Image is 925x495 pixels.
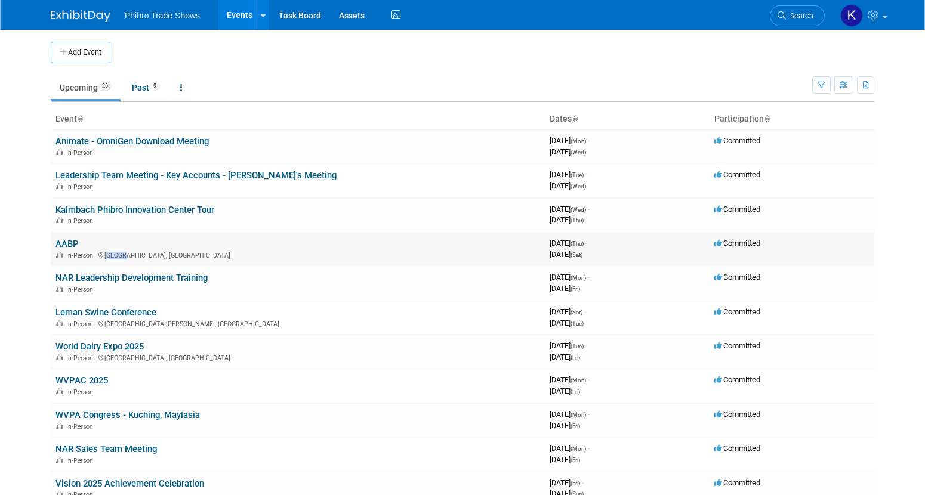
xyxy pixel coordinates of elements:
span: [DATE] [550,147,586,156]
span: (Wed) [571,206,586,213]
a: NAR Sales Team Meeting [55,444,157,454]
span: In-Person [66,320,97,328]
a: WVPAC 2025 [55,375,108,386]
span: (Tue) [571,172,584,178]
img: ExhibitDay [51,10,110,22]
span: Committed [714,375,760,384]
img: In-Person Event [56,149,63,155]
img: In-Person Event [56,183,63,189]
span: Committed [714,205,760,214]
img: In-Person Event [56,457,63,463]
span: Committed [714,410,760,419]
span: (Sat) [571,252,582,258]
span: - [585,341,587,350]
span: [DATE] [550,181,586,190]
img: Karol Ehmen [840,4,863,27]
span: Committed [714,273,760,281]
th: Event [51,109,545,129]
span: [DATE] [550,250,582,259]
div: [GEOGRAPHIC_DATA], [GEOGRAPHIC_DATA] [55,250,540,259]
span: (Fri) [571,480,580,487]
span: [DATE] [550,170,587,179]
span: - [585,239,587,247]
span: In-Person [66,388,97,396]
span: 9 [150,82,160,91]
a: Leadership Team Meeting - Key Accounts - [PERSON_NAME]'s Meeting [55,170,337,181]
a: Kalmbach Phibro Innovation Center Tour [55,205,214,215]
span: (Fri) [571,286,580,292]
span: 26 [98,82,112,91]
span: Search [786,11,813,20]
span: (Wed) [571,149,586,156]
span: (Fri) [571,388,580,395]
span: (Thu) [571,217,584,224]
img: In-Person Event [56,217,63,223]
span: [DATE] [550,455,580,464]
span: [DATE] [550,273,590,281]
a: Vision 2025 Achievement Celebration [55,478,204,489]
span: - [585,170,587,179]
span: (Mon) [571,445,586,452]
span: Committed [714,136,760,145]
span: In-Person [66,217,97,225]
a: NAR Leadership Development Training [55,273,208,283]
button: Add Event [51,42,110,63]
span: [DATE] [550,421,580,430]
span: [DATE] [550,352,580,361]
span: [DATE] [550,410,590,419]
img: In-Person Event [56,320,63,326]
span: - [582,478,584,487]
span: Committed [714,239,760,247]
span: [DATE] [550,318,584,327]
span: (Mon) [571,412,586,418]
span: (Tue) [571,343,584,349]
th: Participation [710,109,874,129]
span: [DATE] [550,375,590,384]
span: - [588,136,590,145]
img: In-Person Event [56,286,63,292]
span: - [588,410,590,419]
span: (Thu) [571,240,584,247]
a: Past9 [123,76,169,99]
span: Phibro Trade Shows [125,11,200,20]
span: (Fri) [571,354,580,361]
th: Dates [545,109,710,129]
a: WVPA Congress - Kuching, Maylasia [55,410,200,420]
span: - [588,375,590,384]
span: In-Person [66,354,97,362]
span: [DATE] [550,478,584,487]
span: In-Person [66,183,97,191]
span: In-Person [66,149,97,157]
a: World Dairy Expo 2025 [55,341,144,352]
a: Leman Swine Conference [55,307,156,318]
span: Committed [714,444,760,453]
img: In-Person Event [56,252,63,258]
span: - [588,273,590,281]
span: (Wed) [571,183,586,190]
span: [DATE] [550,307,586,316]
img: In-Person Event [56,423,63,429]
div: [GEOGRAPHIC_DATA][PERSON_NAME], [GEOGRAPHIC_DATA] [55,318,540,328]
a: Sort by Start Date [572,114,578,123]
a: AABP [55,239,79,249]
span: (Tue) [571,320,584,327]
a: Search [770,5,825,26]
span: (Fri) [571,457,580,463]
span: - [584,307,586,316]
a: Sort by Event Name [77,114,83,123]
span: (Sat) [571,309,582,315]
span: (Mon) [571,138,586,144]
span: In-Person [66,252,97,259]
span: Committed [714,341,760,350]
a: Animate - OmniGen Download Meeting [55,136,209,147]
span: [DATE] [550,215,584,224]
span: [DATE] [550,136,590,145]
span: - [588,444,590,453]
span: [DATE] [550,284,580,293]
img: In-Person Event [56,388,63,394]
span: [DATE] [550,239,587,247]
span: In-Person [66,423,97,431]
span: In-Person [66,286,97,293]
span: Committed [714,170,760,179]
span: In-Person [66,457,97,465]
